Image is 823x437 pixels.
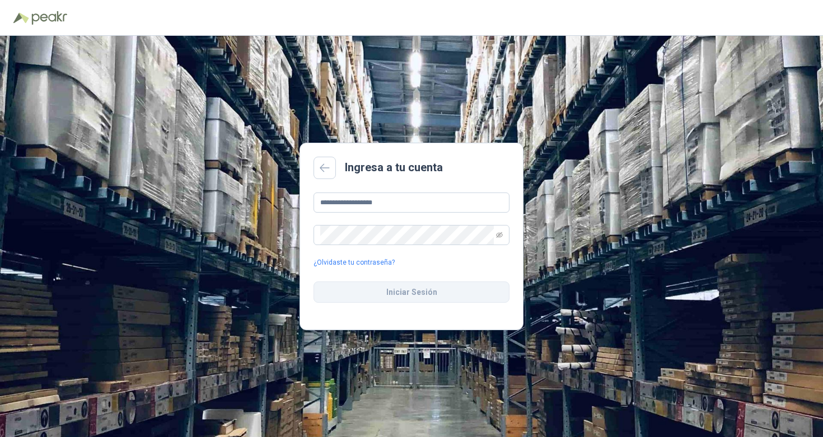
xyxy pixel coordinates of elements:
button: Iniciar Sesión [314,281,509,303]
a: ¿Olvidaste tu contraseña? [314,257,395,268]
img: Peakr [31,11,67,25]
h2: Ingresa a tu cuenta [345,159,443,176]
span: eye-invisible [496,232,503,238]
img: Logo [13,12,29,24]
